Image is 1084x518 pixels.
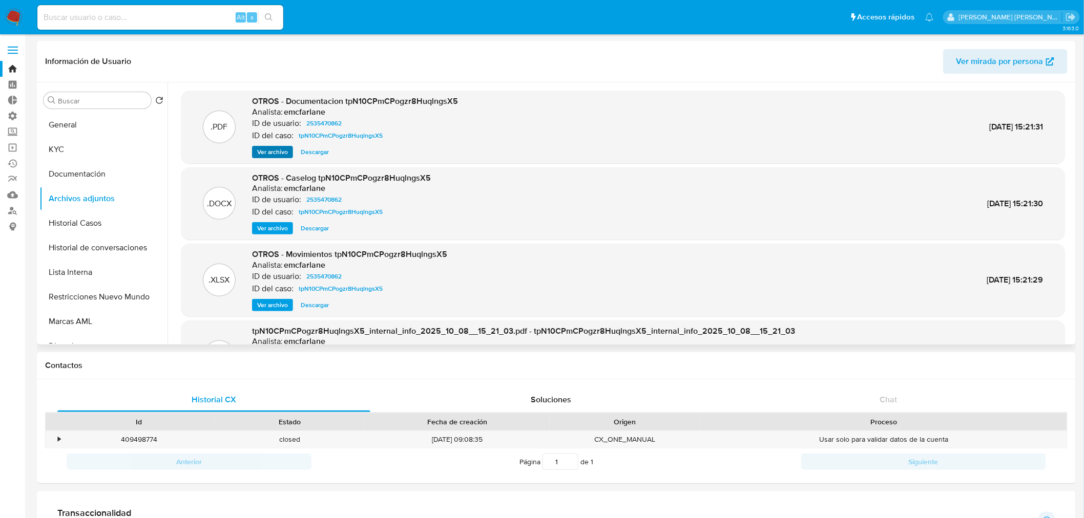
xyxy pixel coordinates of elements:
[237,12,245,22] span: Alt
[252,95,458,107] span: OTROS - Documentacion tpN10CPmCPogzr8HuqlngsX5
[39,285,168,309] button: Restricciones Nuevo Mundo
[880,394,898,405] span: Chat
[192,394,236,405] span: Historial CX
[252,195,301,205] p: ID de usuario:
[295,129,387,142] a: tpN10CPmCPogzr8HuqlngsX5
[801,454,1046,470] button: Siguiente
[987,274,1044,286] span: [DATE] 15:21:29
[299,206,383,218] span: tpN10CPmCPogzr8HuqlngsX5
[284,183,325,193] h6: emcfarlane
[252,299,293,311] button: Ver archivo
[299,129,383,142] span: tpN10CPmCPogzr8HuqlngsX5
[39,113,168,137] button: General
[39,211,168,235] button: Historial Casos
[295,206,387,218] a: tpN10CPmCPogzr8HuqlngsX5
[284,336,325,347] h6: emcfarlane
[58,96,147,105] input: Buscar
[302,117,346,129] a: 2535470862
[306,193,342,206] span: 2535470862
[64,431,214,448] div: 409498774
[45,56,131,67] h1: Información de Usuario
[591,457,593,467] span: 1
[214,431,365,448] div: closed
[257,223,288,233] span: Ver archivo
[252,260,283,270] p: Analista:
[988,198,1044,209] span: [DATE] 15:21:30
[306,117,342,129] span: 2535470862
[221,417,358,427] div: Estado
[252,325,795,337] span: tpN10CPmCPogzr8HuqlngsX5_internal_info_2025_10_08__15_21_03.pdf - tpN10CPmCPogzr8HuqlngsX5_intern...
[39,235,168,260] button: Historial de conversaciones
[295,283,387,295] a: tpN10CPmCPogzr8HuqlngsX5
[39,260,168,285] button: Lista Interna
[550,431,700,448] div: CX_ONE_MANUAL
[365,431,550,448] div: [DATE] 09:08:35
[296,146,334,158] button: Descargar
[959,12,1062,22] p: roberto.munoz@mercadolibre.com
[990,121,1044,133] span: [DATE] 15:21:31
[301,223,329,233] span: Descargar
[252,207,294,217] p: ID del caso:
[1066,12,1076,23] a: Salir
[372,417,543,427] div: Fecha de creación
[302,193,346,206] a: 2535470862
[39,309,168,334] button: Marcas AML
[707,417,1060,427] div: Proceso
[252,271,301,282] p: ID de usuario:
[252,118,301,128] p: ID de usuario:
[211,121,228,133] p: .PDF
[251,12,254,22] span: s
[252,248,447,260] span: OTROS - Movimientos tpN10CPmCPogzr8HuqlngsX5
[302,270,346,283] a: 2535470862
[257,300,288,310] span: Ver archivo
[306,270,342,283] span: 2535470862
[296,299,334,311] button: Descargar
[71,417,207,427] div: Id
[39,334,168,358] button: Direcciones
[252,222,293,234] button: Ver archivo
[284,260,325,270] h6: emcfarlane
[557,417,693,427] div: Origen
[858,12,915,23] span: Accesos rápidos
[67,454,311,470] button: Anterior
[155,96,163,107] button: Volver al orden por defecto
[39,186,168,211] button: Archivos adjuntos
[252,131,294,141] p: ID del caso:
[252,146,293,158] button: Ver archivo
[299,283,383,295] span: tpN10CPmCPogzr8HuqlngsX5
[301,147,329,157] span: Descargar
[252,172,431,184] span: OTROS - Caselog tpN10CPmCPogzr8HuqlngsX5
[37,11,283,24] input: Buscar usuario o caso...
[45,360,1068,371] h1: Contactos
[207,198,232,209] p: .DOCX
[58,435,60,444] div: •
[284,107,325,117] h6: emcfarlane
[519,454,593,470] span: Página de
[257,147,288,157] span: Ver archivo
[252,336,283,347] p: Analista:
[258,10,279,25] button: search-icon
[209,274,230,286] p: .XLSX
[531,394,572,405] span: Soluciones
[943,49,1068,74] button: Ver mirada por persona
[39,137,168,162] button: KYC
[925,13,934,21] a: Notificaciones
[252,284,294,294] p: ID del caso:
[252,183,283,193] p: Analista:
[48,96,56,104] button: Buscar
[39,162,168,186] button: Documentación
[296,222,334,234] button: Descargar
[956,49,1044,74] span: Ver mirada por persona
[700,431,1067,448] div: Usar solo para validar datos de la cuenta
[252,107,283,117] p: Analista:
[301,300,329,310] span: Descargar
